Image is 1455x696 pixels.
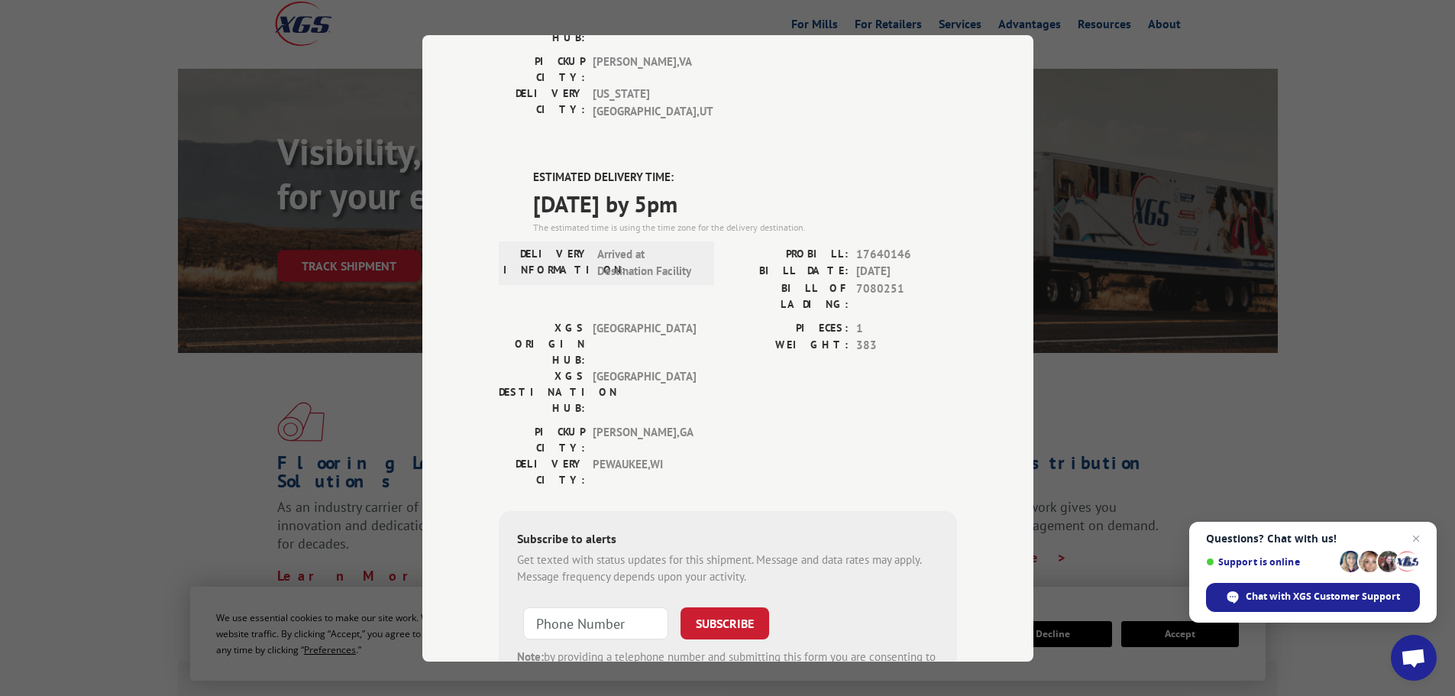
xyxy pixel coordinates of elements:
button: SUBSCRIBE [681,607,769,639]
label: BILL OF LADING: [728,280,849,312]
label: WEIGHT: [728,337,849,354]
strong: Note: [517,649,544,663]
span: [PERSON_NAME] , VA [593,53,696,86]
div: Subscribe to alerts [517,529,939,551]
span: 1 [856,319,957,337]
label: DELIVERY CITY: [499,86,585,120]
span: Questions? Chat with us! [1206,533,1420,545]
span: PEWAUKEE , WI [593,455,696,487]
span: Chat with XGS Customer Support [1246,590,1400,604]
label: DELIVERY CITY: [499,455,585,487]
input: Phone Number [523,607,668,639]
div: Get texted with status updates for this shipment. Message and data rates may apply. Message frequ... [517,551,939,585]
div: Open chat [1391,635,1437,681]
span: Close chat [1407,529,1425,548]
span: [US_STATE][GEOGRAPHIC_DATA] , UT [593,86,696,120]
span: Support is online [1206,556,1334,568]
div: Chat with XGS Customer Support [1206,583,1420,612]
span: 383 [856,337,957,354]
label: XGS DESTINATION HUB: [499,367,585,416]
label: BILL DATE: [728,263,849,280]
span: [PERSON_NAME] , GA [593,423,696,455]
span: [GEOGRAPHIC_DATA] [593,319,696,367]
span: Arrived at Destination Facility [597,245,700,280]
label: PIECES: [728,319,849,337]
span: 7080251 [856,280,957,312]
label: ESTIMATED DELIVERY TIME: [533,169,957,186]
span: [DATE] by 5pm [533,186,957,220]
label: PICKUP CITY: [499,53,585,86]
label: PICKUP CITY: [499,423,585,455]
label: XGS ORIGIN HUB: [499,319,585,367]
div: The estimated time is using the time zone for the delivery destination. [533,220,957,234]
label: DELIVERY INFORMATION: [503,245,590,280]
label: PROBILL: [728,245,849,263]
span: 17640146 [856,245,957,263]
span: [GEOGRAPHIC_DATA] [593,367,696,416]
span: [DATE] [856,263,957,280]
